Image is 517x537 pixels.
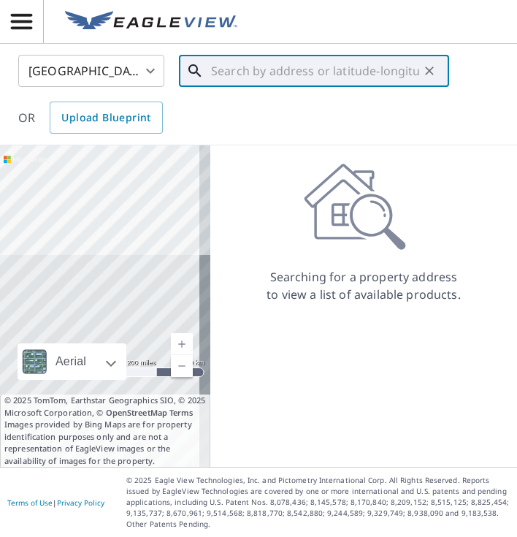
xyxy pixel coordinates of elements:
p: Searching for a property address to view a list of available products. [266,268,462,303]
a: Privacy Policy [57,498,104,508]
a: OpenStreetMap [106,407,167,418]
div: OR [18,102,163,134]
button: Clear [419,61,440,81]
img: EV Logo [65,11,237,33]
p: | [7,498,104,507]
div: [GEOGRAPHIC_DATA] [18,50,164,91]
span: © 2025 TomTom, Earthstar Geographics SIO, © 2025 Microsoft Corporation, © [4,395,206,419]
p: © 2025 Eagle View Technologies, Inc. and Pictometry International Corp. All Rights Reserved. Repo... [126,475,510,530]
span: Upload Blueprint [61,109,150,127]
input: Search by address or latitude-longitude [211,50,419,91]
a: Upload Blueprint [50,102,162,134]
a: Current Level 5, Zoom Out [171,355,193,377]
a: Terms [169,407,194,418]
a: EV Logo [56,2,246,42]
div: Aerial [51,343,91,380]
a: Terms of Use [7,498,53,508]
a: Current Level 5, Zoom In [171,333,193,355]
div: Aerial [18,343,126,380]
